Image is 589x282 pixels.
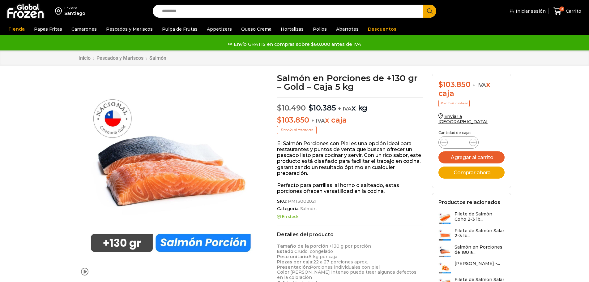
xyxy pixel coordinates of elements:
h2: Productos relacionados [438,199,500,205]
div: Enviar a [64,6,85,10]
a: [PERSON_NAME] -... [438,261,500,274]
strong: Presentación: [277,264,310,270]
a: Queso Crema [238,23,275,35]
a: Papas Fritas [31,23,65,35]
bdi: 10.490 [277,103,305,112]
h2: Detalles del producto [277,232,423,237]
a: 0 Carrito [552,4,583,19]
a: Pescados y Mariscos [96,55,144,61]
p: Precio al contado [438,100,470,107]
button: Agregar al carrito [438,151,505,163]
span: PM13002021 [287,199,317,204]
img: salmon porcion +130 [78,74,264,260]
a: Appetizers [204,23,235,35]
h3: Filete de Salmón Coho 2-3 lb... [455,211,505,222]
span: 0 [559,7,564,11]
p: En stock [277,215,423,219]
a: Pulpa de Frutas [159,23,201,35]
span: Carrito [564,8,581,14]
a: Filete de Salmón Salar 2-3 lb... [438,228,505,241]
p: x caja [277,116,423,125]
h3: Salmón en Porciones de 180 a... [455,245,505,255]
h3: [PERSON_NAME] -... [455,261,500,266]
nav: Breadcrumb [78,55,167,61]
a: Salmón [299,206,317,211]
div: Santiago [64,10,85,16]
a: Camarones [68,23,100,35]
img: address-field-icon.svg [55,6,64,16]
a: Salmón [149,55,167,61]
span: $ [438,80,443,89]
a: Pollos [310,23,330,35]
p: Precio al contado [277,126,317,134]
strong: Color: [277,269,290,275]
strong: Estado: [277,249,294,254]
a: Descuentos [365,23,399,35]
a: Inicio [78,55,91,61]
a: Tienda [5,23,28,35]
a: Pescados y Mariscos [103,23,156,35]
bdi: 103.850 [277,115,309,124]
span: Categoría: [277,206,423,211]
p: El Salmón Porciones con Piel es una opción ideal para restaurantes y puntos de venta que buscan o... [277,141,423,176]
strong: Piezas por caja: [277,259,313,265]
h3: Filete de Salmón Salar 2-3 lb... [455,228,505,239]
span: SKU: [277,199,423,204]
button: Search button [423,5,436,18]
strong: Peso unitario: [277,254,309,259]
a: Filete de Salmón Coho 2-3 lb... [438,211,505,225]
p: Cantidad de cajas [438,131,505,135]
input: Product quantity [453,138,464,147]
a: Salmón en Porciones de 180 a... [438,245,505,258]
p: x kg [277,97,423,113]
a: Abarrotes [333,23,362,35]
bdi: 10.385 [309,103,336,112]
span: Iniciar sesión [514,8,546,14]
span: $ [277,103,282,112]
a: Enviar a [GEOGRAPHIC_DATA] [438,114,488,124]
a: Hortalizas [278,23,307,35]
strong: Tamaño de la porción: [277,243,329,249]
span: + IVA [338,106,352,112]
a: Iniciar sesión [508,5,546,17]
p: Perfecto para parrillas, al horno o salteado, estas porciones ofrecen versatilidad en la cocina. [277,182,423,194]
span: $ [277,115,282,124]
span: $ [309,103,313,112]
span: + IVA [311,118,325,124]
h1: Salmón en Porciones de +130 gr – Gold – Caja 5 kg [277,74,423,91]
button: Comprar ahora [438,167,505,179]
span: + IVA [472,82,486,88]
div: x caja [438,80,505,98]
bdi: 103.850 [438,80,471,89]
